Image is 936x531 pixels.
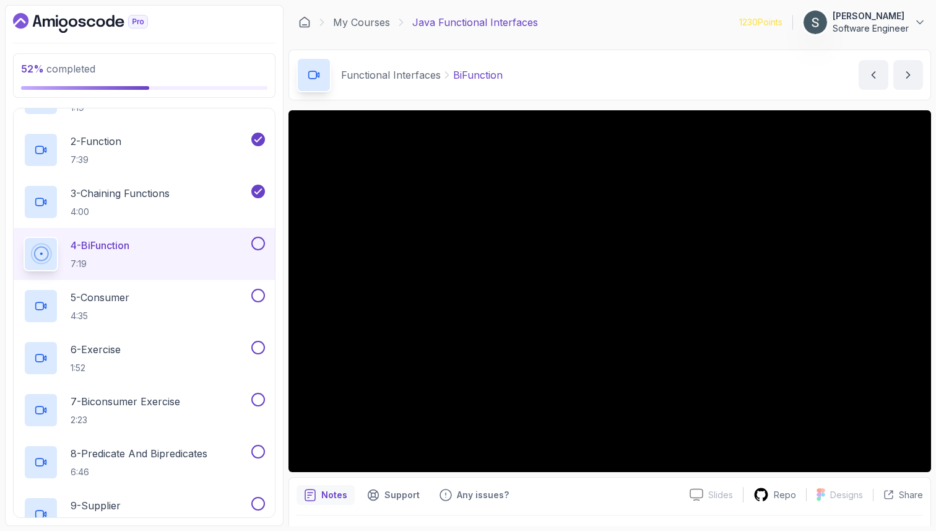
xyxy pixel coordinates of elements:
p: Notes [321,489,347,501]
p: 1:52 [71,362,121,374]
span: completed [21,63,95,75]
button: 4-BiFunction7:19 [24,237,265,271]
p: Share [899,489,923,501]
p: 4:00 [71,206,170,218]
p: 2 - Function [71,134,121,149]
a: My Courses [333,15,390,30]
p: Slides [708,489,733,501]
button: Share [873,489,923,501]
p: 6 - Exercise [71,342,121,357]
p: Support [384,489,420,501]
button: 7-Biconsumer Exercise2:23 [24,393,265,428]
a: Dashboard [13,13,176,33]
button: 3-Chaining Functions4:00 [24,185,265,219]
span: 52 % [21,63,44,75]
button: Support button [360,485,427,505]
p: Any issues? [457,489,509,501]
button: previous content [859,60,888,90]
iframe: 4 - BiConsumer [288,110,931,472]
p: 4:35 [71,310,129,322]
button: next content [893,60,923,90]
p: Software Engineer [833,22,909,35]
p: 7:19 [71,258,129,270]
p: 6:46 [71,466,207,478]
button: 8-Predicate And Bipredicates6:46 [24,445,265,480]
p: 3 - Chaining Functions [71,186,170,201]
p: 7:39 [71,154,121,166]
a: Repo [743,487,806,502]
p: Designs [830,489,863,501]
button: 2-Function7:39 [24,133,265,167]
p: 2:23 [71,414,180,426]
p: 5 - Consumer [71,290,129,305]
p: 1230 Points [739,16,782,29]
p: BiFunction [453,68,503,82]
a: Dashboard [298,16,311,29]
img: user profile image [804,11,827,34]
button: user profile image[PERSON_NAME]Software Engineer [803,10,926,35]
p: Functional Interfaces [341,68,441,82]
p: 4 - BiFunction [71,238,129,253]
button: Feedback button [432,485,516,505]
p: 7 - Biconsumer Exercise [71,394,180,409]
button: 6-Exercise1:52 [24,341,265,375]
p: Java Functional Interfaces [412,15,538,30]
p: 8 - Predicate And Bipredicates [71,446,207,461]
button: 5-Consumer4:35 [24,289,265,323]
p: Repo [774,489,796,501]
p: [PERSON_NAME] [833,10,909,22]
p: 9 - Supplier [71,498,121,513]
button: notes button [297,485,355,505]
